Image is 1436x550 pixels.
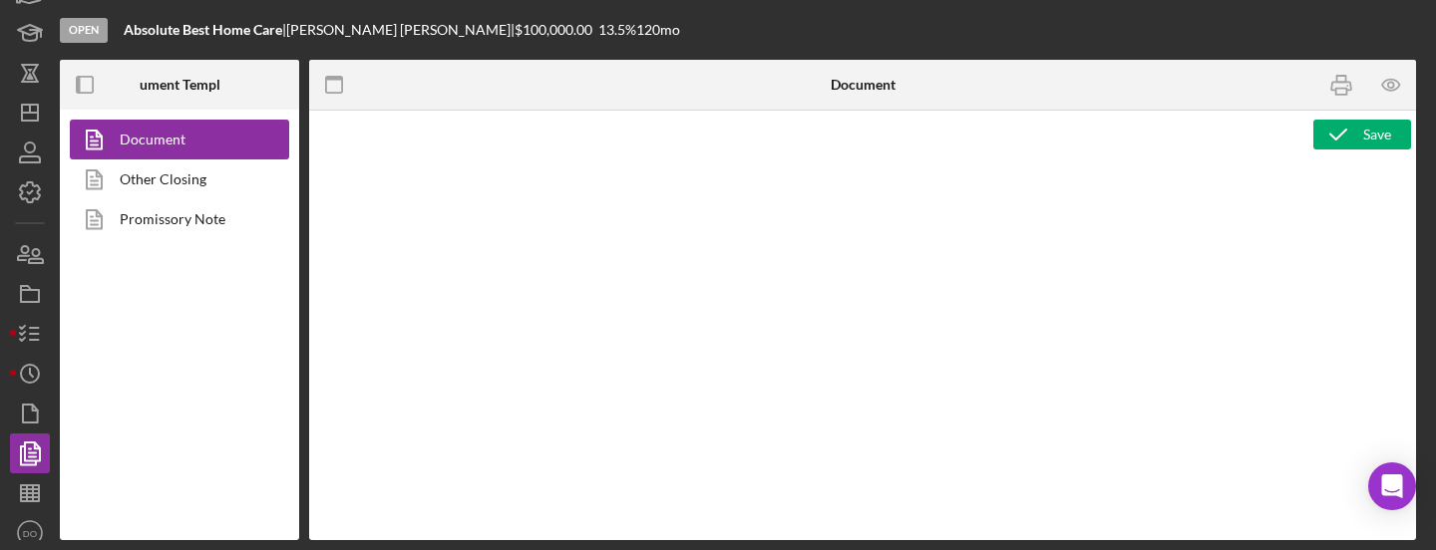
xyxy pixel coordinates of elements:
[60,18,108,43] div: Open
[636,22,680,38] div: 120 mo
[831,77,896,93] b: Document
[1313,120,1411,149] button: Save
[286,22,515,38] div: [PERSON_NAME] [PERSON_NAME] |
[1363,120,1391,149] div: Save
[70,159,279,199] a: Other Closing
[515,22,598,38] div: $100,000.00
[23,528,37,539] text: DO
[115,77,245,93] b: Document Templates
[124,22,286,38] div: |
[124,21,282,38] b: Absolute Best Home Care
[598,22,636,38] div: 13.5 %
[70,199,279,239] a: Promissory Note
[1368,462,1416,510] div: Open Intercom Messenger
[70,120,279,159] a: Document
